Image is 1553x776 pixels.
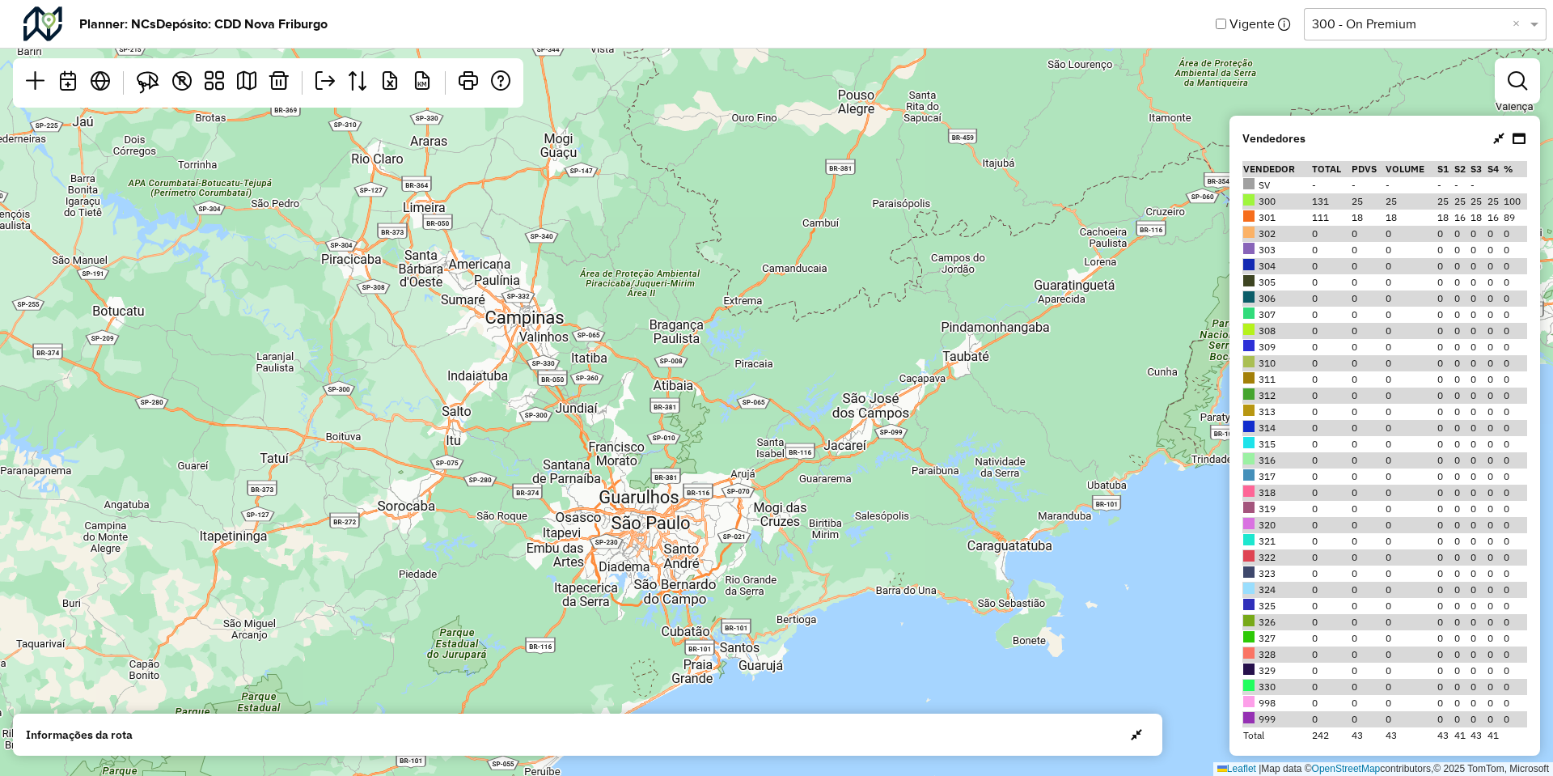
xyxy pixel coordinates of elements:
[84,65,116,101] a: Visão geral - Abre nova aba
[1242,274,1311,290] td: 305
[1242,388,1311,404] td: 312
[1385,193,1437,210] td: 25
[1470,242,1487,258] td: 0
[1385,404,1437,420] td: 0
[1351,323,1385,339] td: 0
[1437,501,1454,517] td: 0
[1470,404,1487,420] td: 0
[1351,436,1385,452] td: 0
[1351,517,1385,533] td: 0
[1311,161,1351,177] th: Total de clientes
[1351,647,1385,663] td: 0
[1503,549,1527,566] td: 0
[1454,485,1470,501] td: 0
[1351,371,1385,388] td: 0
[1278,18,1291,31] em: As informações de visita de um planner vigente são consideradas oficiais e exportadas para outros...
[1385,323,1437,339] td: 0
[1311,647,1351,663] td: 0
[1503,517,1527,533] td: 0
[1470,533,1487,549] td: 0
[1385,226,1437,242] td: 0
[1385,582,1437,598] td: 0
[374,65,406,101] a: Exportar frequência em lote
[1487,469,1504,485] td: 0
[1437,420,1454,436] td: 0
[1503,420,1527,436] td: 0
[1470,274,1487,290] td: 0
[1487,193,1504,210] td: 25
[1503,242,1527,258] td: 0
[1487,420,1504,436] td: 0
[1385,210,1437,226] td: 18
[406,65,438,101] a: Relatório de km
[1351,339,1385,355] td: 0
[1351,501,1385,517] td: 0
[1385,647,1437,663] td: 0
[1487,582,1504,598] td: 0
[1351,388,1385,404] td: 0
[1470,469,1487,485] td: 0
[1311,485,1351,501] td: 0
[1242,323,1311,339] td: 308
[1437,290,1454,307] td: 0
[1311,614,1351,630] td: 0
[1454,630,1470,647] td: 0
[1470,161,1487,177] th: S3
[1454,566,1470,582] td: 0
[52,65,84,101] a: Planner D+1 ou D-1
[1242,355,1311,371] td: 310
[1437,355,1454,371] td: 0
[1470,323,1487,339] td: 0
[1437,161,1454,177] th: S1
[1454,420,1470,436] td: 0
[1437,647,1454,663] td: 0
[1454,517,1470,533] td: 0
[1385,630,1437,647] td: 0
[1311,404,1351,420] td: 0
[1242,533,1311,549] td: 321
[137,71,159,94] img: Selecionar atividades - laço
[1454,549,1470,566] td: 0
[1487,290,1504,307] td: 0
[1470,549,1487,566] td: 0
[1385,420,1437,436] td: 0
[1351,485,1385,501] td: 0
[1487,630,1504,647] td: 0
[1487,549,1504,566] td: 0
[1503,161,1527,177] th: % total clientes quinzenais
[1242,226,1311,242] td: 302
[1437,485,1454,501] td: 0
[1487,242,1504,258] td: 0
[1351,420,1385,436] td: 0
[1454,307,1470,323] td: 0
[1503,193,1527,210] td: 100
[1503,339,1527,355] td: 0
[1437,193,1454,210] td: 25
[1487,517,1504,533] td: 0
[1351,161,1385,177] th: PDVs
[1351,258,1385,274] td: 0
[1487,355,1504,371] td: 0
[1437,566,1454,582] td: 0
[1503,258,1527,274] td: 0
[1242,161,1311,177] th: Vendedor
[1217,763,1256,774] a: Leaflet
[1454,323,1470,339] td: 0
[1454,501,1470,517] td: 0
[1351,177,1385,193] td: -
[1351,566,1385,582] td: 0
[1311,355,1351,371] td: 0
[1311,274,1351,290] td: 0
[1351,193,1385,210] td: 25
[1242,258,1311,274] td: 304
[1351,452,1385,469] td: 0
[1437,517,1454,533] td: 0
[1385,388,1437,404] td: 0
[1454,161,1470,177] th: S2
[1454,388,1470,404] td: 0
[1351,549,1385,566] td: 0
[1242,339,1311,355] td: 309
[1311,549,1351,566] td: 0
[1312,763,1381,774] a: OpenStreetMap
[1487,485,1504,501] td: 0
